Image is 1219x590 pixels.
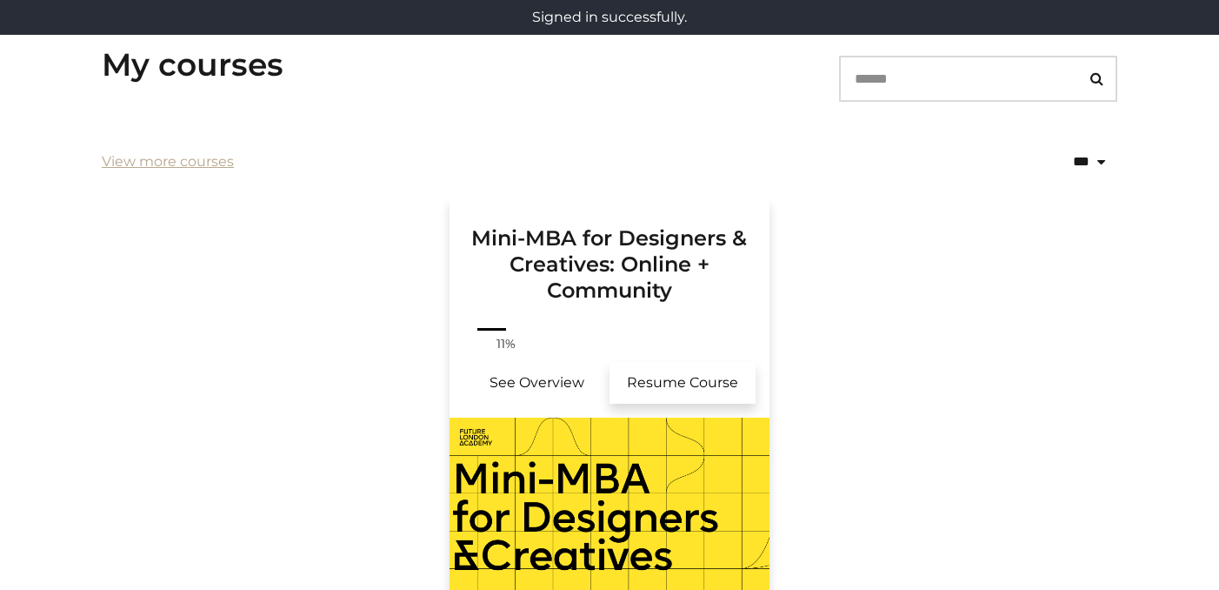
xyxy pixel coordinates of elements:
[7,7,1212,28] p: Signed in successfully.
[102,46,283,84] h3: My courses
[470,198,749,304] h3: Mini-MBA for Designers & Creatives: Online + Community
[485,335,527,353] span: 11%
[609,362,756,404] a: Mini-MBA for Designers & Creatives: Online + Community: Resume Course
[102,151,234,172] a: View more courses
[463,362,609,404] a: Mini-MBA for Designers & Creatives: Online + Community: See Overview
[997,139,1117,184] select: status
[450,198,769,325] a: Mini-MBA for Designers & Creatives: Online + Community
